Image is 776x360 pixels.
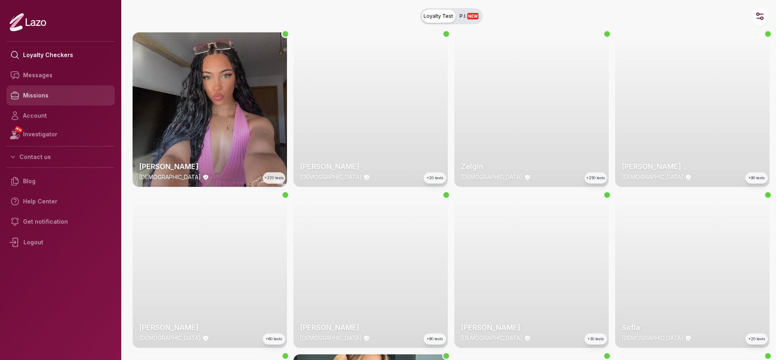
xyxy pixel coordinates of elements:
[265,175,284,181] span: +220 tests
[6,106,115,126] a: Account
[615,193,770,348] a: thumbcheckerSofia[DEMOGRAPHIC_DATA]+20 tests
[749,336,765,342] span: +20 tests
[615,193,770,348] img: checker
[139,334,201,342] p: [DEMOGRAPHIC_DATA]
[615,32,770,187] img: checker
[461,173,523,181] p: [DEMOGRAPHIC_DATA]
[139,322,280,333] h2: [PERSON_NAME]
[427,175,443,181] span: +20 tests
[266,336,282,342] span: +60 tests
[461,322,602,333] h2: [PERSON_NAME]
[300,322,441,333] h2: [PERSON_NAME]
[6,65,115,85] a: Messages
[300,173,362,181] p: [DEMOGRAPHIC_DATA]
[6,191,115,212] a: Help Center
[622,173,683,181] p: [DEMOGRAPHIC_DATA]
[588,336,604,342] span: +30 tests
[6,171,115,191] a: Blog
[139,161,280,172] h2: [PERSON_NAME]
[293,193,448,348] img: checker
[293,193,448,348] a: thumbchecker[PERSON_NAME][DEMOGRAPHIC_DATA]+90 tests
[454,193,609,348] img: checker
[133,193,287,348] img: checker
[293,32,448,187] a: thumbchecker[PERSON_NAME][DEMOGRAPHIC_DATA]+20 tests
[454,193,609,348] a: thumbchecker[PERSON_NAME][DEMOGRAPHIC_DATA]+30 tests
[139,173,201,181] p: [DEMOGRAPHIC_DATA]
[460,13,479,19] span: P.I.
[424,13,453,19] span: Loyalty Test
[454,32,609,187] a: thumbcheckerZelgin[DEMOGRAPHIC_DATA]+250 tests
[133,32,287,187] a: thumbchecker[PERSON_NAME][DEMOGRAPHIC_DATA]+220 tests
[461,161,602,172] h2: Zelgin
[293,32,448,187] img: checker
[467,13,479,19] span: NEW
[6,212,115,232] a: Get notification
[6,126,115,143] a: NEWInvestigator
[749,175,765,181] span: +90 tests
[6,150,115,164] button: Contact us
[586,175,605,181] span: +250 tests
[461,334,523,342] p: [DEMOGRAPHIC_DATA]
[454,32,609,187] img: checker
[133,32,287,187] img: checker
[14,125,23,133] span: NEW
[615,32,770,187] a: thumbchecker[PERSON_NAME][DEMOGRAPHIC_DATA]+90 tests
[6,232,115,253] div: Logout
[133,193,287,348] a: thumbchecker[PERSON_NAME][DEMOGRAPHIC_DATA]+60 tests
[622,322,763,333] h2: Sofia
[6,45,115,65] a: Loyalty Checkers
[300,334,362,342] p: [DEMOGRAPHIC_DATA]
[622,334,683,342] p: [DEMOGRAPHIC_DATA]
[622,161,763,172] h2: [PERSON_NAME]
[427,336,443,342] span: +90 tests
[300,161,441,172] h2: [PERSON_NAME]
[6,85,115,106] a: Missions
